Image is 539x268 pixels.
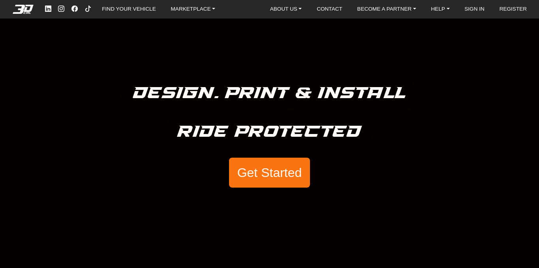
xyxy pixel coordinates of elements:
a: BECOME A PARTNER [354,4,419,15]
a: REGISTER [496,4,530,15]
button: Get Started [229,158,310,188]
h5: Ride Protected [177,119,362,145]
a: CONTACT [314,4,346,15]
h5: Design. Print & Install [133,80,406,106]
a: FIND YOUR VEHICLE [99,4,159,15]
a: ABOUT US [267,4,305,15]
a: SIGN IN [461,4,488,15]
a: HELP [428,4,453,15]
a: MARKETPLACE [168,4,219,15]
